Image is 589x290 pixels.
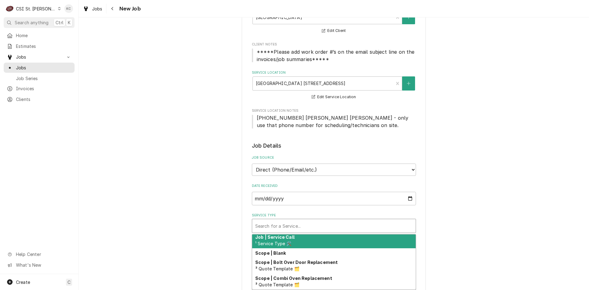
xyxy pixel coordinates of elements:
[257,115,410,128] span: [PHONE_NUMBER] [PERSON_NAME] [PERSON_NAME] - only use that phone number for scheduling/technician...
[16,280,30,285] span: Create
[4,83,75,94] a: Invoices
[402,76,415,91] button: Create New Location
[4,17,75,28] button: Search anythingCtrlK
[255,276,332,281] strong: Scope | Combi Oven Replacement
[252,155,416,160] label: Job Source
[16,6,56,12] div: CSI St. [PERSON_NAME]
[67,279,71,285] span: C
[4,94,75,104] a: Clients
[4,41,75,51] a: Estimates
[252,4,416,35] div: Client
[92,6,102,12] span: Jobs
[252,114,416,129] span: Service Location Notes
[252,42,416,47] span: Client Notes
[252,108,416,129] div: Service Location Notes
[16,43,71,49] span: Estimates
[252,184,416,188] label: Date Received
[6,4,14,13] div: CSI St. Louis's Avatar
[16,64,71,71] span: Jobs
[321,27,347,35] button: Edit Client
[255,234,294,240] strong: Job | Service Call
[255,266,299,271] span: ³ Quote Template 🗂️
[252,142,416,150] legend: Job Details
[252,42,416,63] div: Client Notes
[16,54,62,60] span: Jobs
[407,81,410,86] svg: Create New Location
[252,213,416,218] label: Service Type
[68,19,71,26] span: K
[4,52,75,62] a: Go to Jobs
[4,249,75,259] a: Go to Help Center
[255,250,286,256] strong: Scope | Blank
[255,241,292,246] span: ¹ Service Type 🛠️
[117,5,141,13] span: New Job
[16,96,71,102] span: Clients
[252,48,416,63] span: Client Notes
[4,63,75,73] a: Jobs
[4,260,75,270] a: Go to What's New
[16,262,71,268] span: What's New
[252,192,416,205] input: yyyy-mm-dd
[252,70,416,101] div: Service Location
[16,251,71,257] span: Help Center
[4,73,75,83] a: Job Series
[252,108,416,113] span: Service Location Notes
[16,85,71,92] span: Invoices
[6,4,14,13] div: C
[252,70,416,75] label: Service Location
[252,213,416,233] div: Service Type
[252,155,416,176] div: Job Source
[56,19,64,26] span: Ctrl
[16,32,71,39] span: Home
[108,4,117,14] button: Navigate back
[311,93,357,101] button: Edit Service Location
[80,4,105,14] a: Jobs
[4,30,75,41] a: Home
[16,75,71,82] span: Job Series
[255,260,338,265] strong: Scope | Bolt Over Door Replacement
[255,282,299,287] span: ³ Quote Template 🗂️
[252,184,416,205] div: Date Received
[64,4,73,13] div: Kelly Christen's Avatar
[257,49,416,62] span: *****Please add work order #’s on the email subject line on the invoices/job summaries*****
[15,19,48,26] span: Search anything
[64,4,73,13] div: KC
